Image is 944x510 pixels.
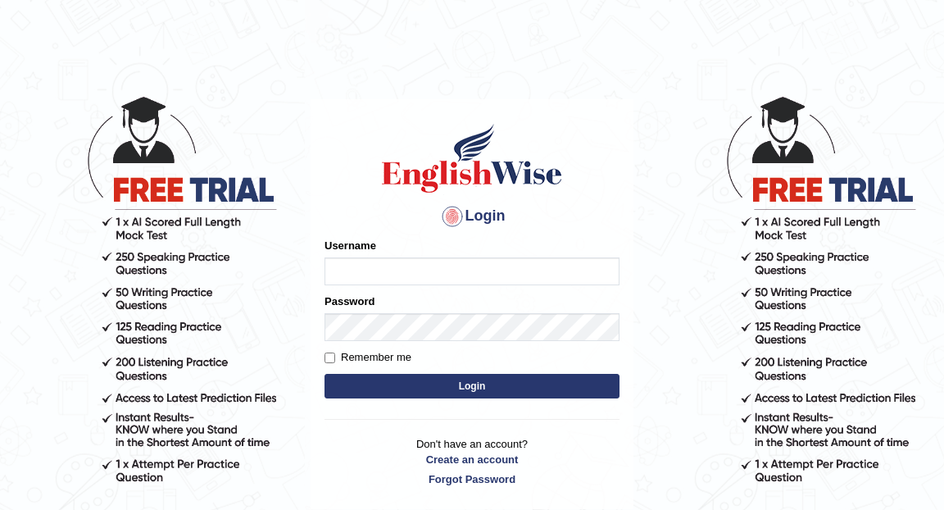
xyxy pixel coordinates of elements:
[324,353,335,363] input: Remember me
[324,374,619,398] button: Login
[324,349,411,366] label: Remember me
[379,121,565,195] img: Logo of English Wise sign in for intelligent practice with AI
[324,294,374,309] label: Password
[324,436,619,487] p: Don't have an account?
[324,471,619,487] a: Forgot Password
[324,203,619,230] h4: Login
[324,452,619,467] a: Create an account
[324,238,376,253] label: Username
